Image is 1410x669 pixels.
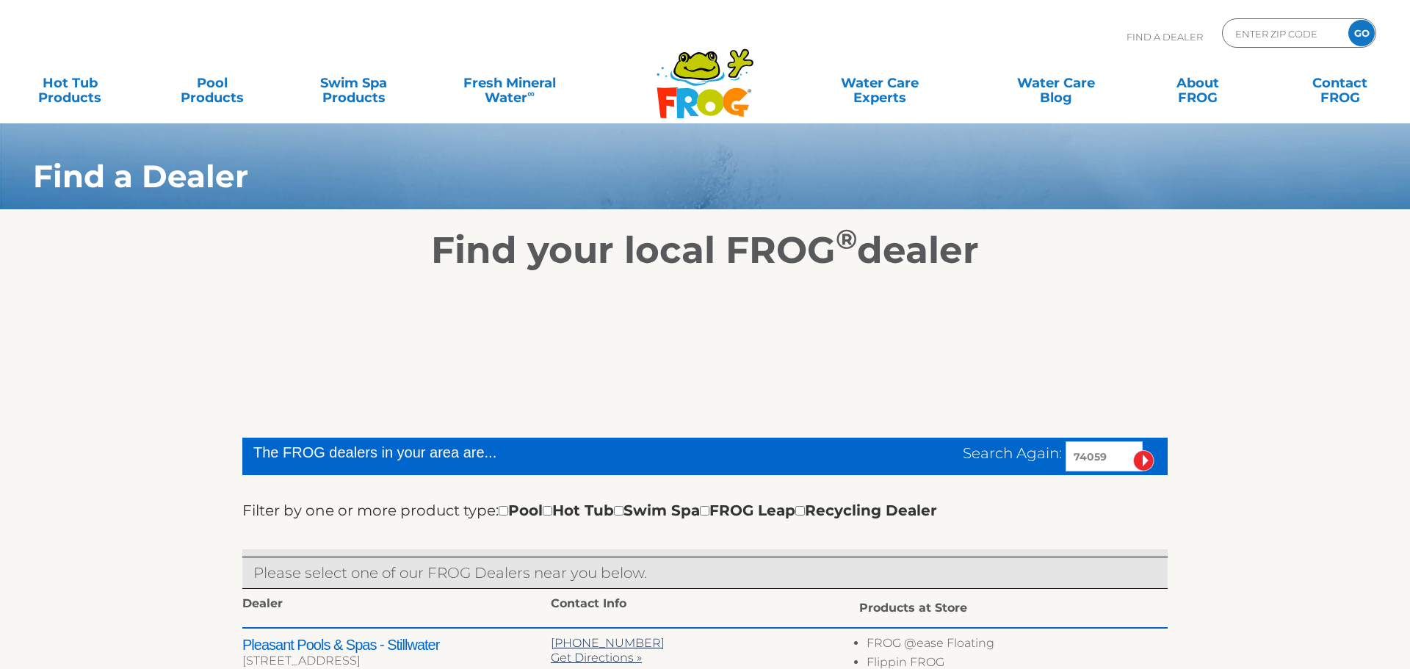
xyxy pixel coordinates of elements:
[11,228,1399,272] h2: Find your local FROG dealer
[1348,20,1375,46] input: GO
[156,68,267,98] a: PoolProducts
[1127,18,1203,55] p: Find A Dealer
[551,651,642,665] a: Get Directions »
[441,68,579,98] a: Fresh MineralWater∞
[242,636,551,654] h2: Pleasant Pools & Spas - Stillwater
[242,499,499,522] label: Filter by one or more product type:
[299,68,409,98] a: Swim SpaProducts
[33,159,1260,194] h1: Find a Dealer
[963,444,1062,462] span: Search Again:
[836,223,857,256] sup: ®
[1001,68,1111,98] a: Water CareBlog
[499,499,937,522] div: Pool Hot Tub Swim Spa FROG Leap Recycling Dealer
[789,68,969,98] a: Water CareExperts
[551,596,859,615] div: Contact Info
[867,636,1168,655] li: FROG @ease Floating
[551,636,665,650] a: [PHONE_NUMBER]
[253,561,1157,585] p: Please select one of our FROG Dealers near you below.
[859,596,1168,620] div: Products at Store
[527,87,535,99] sup: ∞
[242,596,551,615] div: Dealer
[1133,450,1154,471] input: Submit
[15,68,125,98] a: Hot TubProducts
[242,654,551,668] div: [STREET_ADDRESS]
[648,29,762,119] img: Frog Products Logo
[253,441,710,463] div: The FROG dealers in your area are...
[1143,68,1253,98] a: AboutFROG
[1285,68,1395,98] a: ContactFROG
